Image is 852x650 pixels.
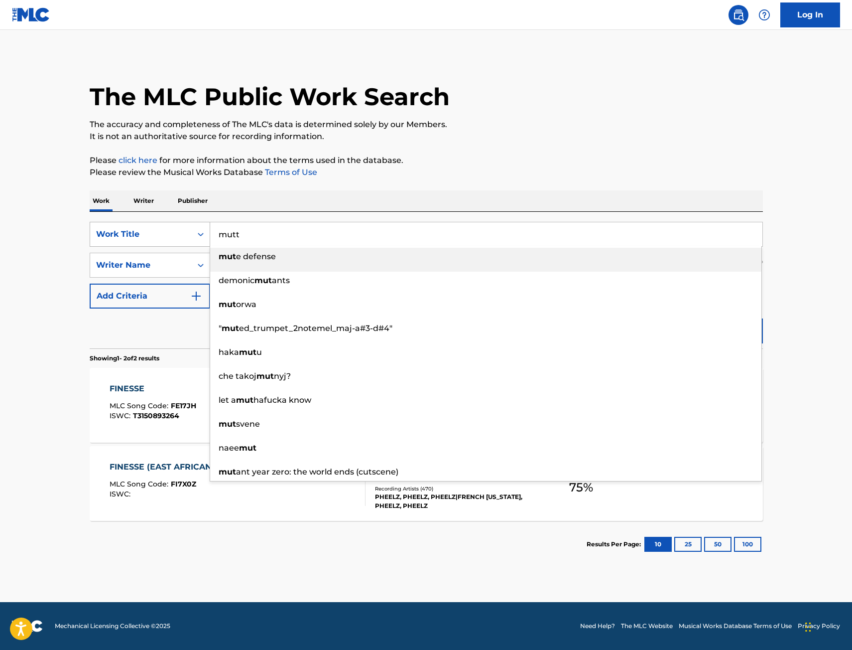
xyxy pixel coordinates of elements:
[96,259,186,271] div: Writer Name
[219,371,256,381] span: che takoj
[219,443,239,453] span: naee
[375,485,525,492] div: Recording Artists ( 470 )
[90,131,763,143] p: It is not an authoritative source for recording information.
[587,540,643,549] p: Results Per Page:
[90,119,763,131] p: The accuracy and completeness of The MLC's data is determined solely by our Members.
[219,300,236,309] strong: mut
[90,368,763,443] a: FINESSEMLC Song Code:FE17JHISWC:T3150893264Writers (3)[PERSON_NAME], [PERSON_NAME], [PERSON_NAME]...
[254,276,272,285] strong: mut
[90,284,210,309] button: Add Criteria
[704,537,731,552] button: 50
[219,467,236,477] strong: mut
[272,276,290,285] span: ants
[110,383,196,395] div: FINESSE
[754,5,774,25] div: Help
[734,537,761,552] button: 100
[732,9,744,21] img: search
[644,537,672,552] button: 10
[580,622,615,631] a: Need Help?
[621,622,673,631] a: The MLC Website
[236,395,253,405] strong: mut
[219,252,236,261] strong: mut
[569,479,593,496] span: 75 %
[805,612,811,642] div: Drag
[130,190,157,211] p: Writer
[90,166,763,178] p: Please review the Musical Works Database
[119,156,157,165] a: click here
[239,443,256,453] strong: mut
[780,2,840,27] a: Log In
[90,354,159,363] p: Showing 1 - 2 of 2 results
[12,7,50,22] img: MLC Logo
[222,324,239,333] strong: mut
[110,401,171,410] span: MLC Song Code :
[90,82,450,112] h1: The MLC Public Work Search
[236,467,398,477] span: ant year zero: the world ends (cutscene)
[674,537,702,552] button: 25
[253,395,311,405] span: hafucka know
[219,276,254,285] span: demonic
[798,622,840,631] a: Privacy Policy
[219,324,222,333] span: "
[263,167,317,177] a: Terms of Use
[110,411,133,420] span: ISWC :
[729,5,748,25] a: Public Search
[55,622,170,631] span: Mechanical Licensing Collective © 2025
[679,622,792,631] a: Musical Works Database Terms of Use
[219,419,236,429] strong: mut
[96,228,186,240] div: Work Title
[256,371,274,381] strong: mut
[110,480,171,488] span: MLC Song Code :
[110,461,249,473] div: FINESSE (EAST AFRICAN REMIX)
[274,371,291,381] span: nyj?
[175,190,211,211] p: Publisher
[239,324,392,333] span: ed_trumpet_2notemel_maj-a#3-d#4"
[219,395,236,405] span: let a
[133,411,179,420] span: T3150893264
[171,401,196,410] span: FE17JH
[758,9,770,21] img: help
[256,347,262,357] span: u
[239,347,256,357] strong: mut
[219,347,239,357] span: haka
[90,222,763,348] form: Search Form
[171,480,196,488] span: FI7X0Z
[190,290,202,302] img: 9d2ae6d4665cec9f34b9.svg
[90,446,763,521] a: FINESSE (EAST AFRICAN REMIX)MLC Song Code:FI7X0ZISWC:Writers (4)[PERSON_NAME], [PERSON_NAME], [PE...
[236,419,260,429] span: svene
[375,492,525,510] div: PHEELZ, PHEELZ, PHEELZ|FRENCH [US_STATE], PHEELZ, PHEELZ
[90,190,113,211] p: Work
[110,489,133,498] span: ISWC :
[236,300,256,309] span: orwa
[90,155,763,166] p: Please for more information about the terms used in the database.
[236,252,276,261] span: e defense
[12,620,43,632] img: logo
[802,602,852,650] iframe: Chat Widget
